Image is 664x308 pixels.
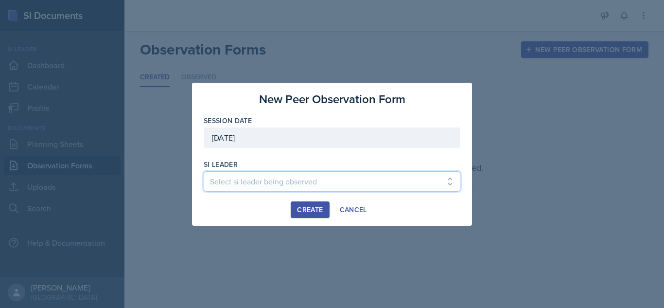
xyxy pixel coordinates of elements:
h3: New Peer Observation Form [259,91,405,108]
button: Cancel [333,201,373,218]
label: Session Date [204,116,252,126]
div: Cancel [340,206,367,214]
button: Create [291,201,329,218]
div: Create [297,206,323,214]
label: si leader [204,160,238,169]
